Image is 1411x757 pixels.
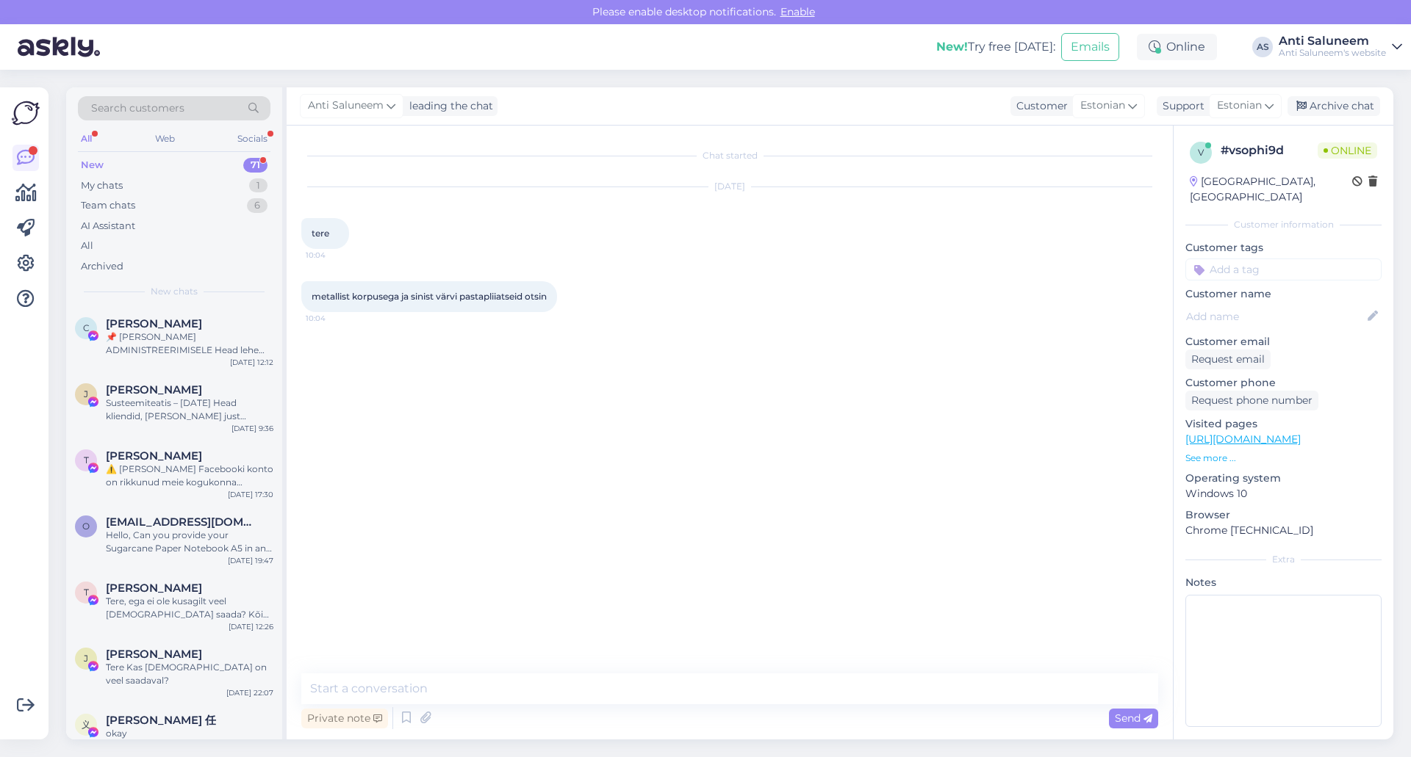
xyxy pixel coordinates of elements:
[1279,47,1386,59] div: Anti Saluneem's website
[1221,142,1318,159] div: # vsophi9d
[1185,452,1382,465] p: See more ...
[403,98,493,114] div: leading the chat
[1198,147,1204,158] span: v
[306,250,361,261] span: 10:04
[81,158,104,173] div: New
[312,291,547,302] span: metallist korpusega ja sinist värvi pastapliiatseid otsin
[231,423,273,434] div: [DATE] 9:36
[229,621,273,632] div: [DATE] 12:26
[81,239,93,253] div: All
[1186,308,1365,325] input: Add name
[936,40,968,54] b: New!
[81,178,123,193] div: My chats
[1185,575,1382,590] p: Notes
[106,449,202,463] span: Tom Haja
[1157,98,1204,114] div: Support
[1185,507,1382,523] p: Browser
[81,219,135,233] div: AI Assistant
[1217,98,1262,114] span: Estonian
[1185,416,1382,432] p: Visited pages
[312,228,329,239] span: tere
[106,595,273,621] div: Tere, ega ei ole kusagilt veel [DEMOGRAPHIC_DATA] saada? Kõik läksid välja
[228,489,273,500] div: [DATE] 17:30
[1010,98,1068,114] div: Customer
[106,529,273,555] div: Hello, Can you provide your Sugarcane Paper Notebook A5 in an unlined (blank) version? The produc...
[1185,391,1318,410] div: Request phone number
[1061,33,1119,61] button: Emails
[1190,174,1352,205] div: [GEOGRAPHIC_DATA], [GEOGRAPHIC_DATA]
[1185,240,1382,256] p: Customer tags
[1080,98,1125,114] span: Estonian
[1185,553,1382,566] div: Extra
[84,454,89,466] span: T
[1185,471,1382,486] p: Operating system
[83,322,90,333] span: C
[12,99,40,127] img: Askly Logo
[1185,286,1382,302] p: Customer name
[1185,523,1382,538] p: Chrome [TECHNICAL_ID]
[301,180,1158,193] div: [DATE]
[301,149,1158,162] div: Chat started
[247,198,268,213] div: 6
[1185,486,1382,501] p: Windows 10
[306,313,361,324] span: 10:04
[106,661,273,687] div: Tere Kas [DEMOGRAPHIC_DATA] on veel saadaval?
[91,101,184,116] span: Search customers
[1318,142,1377,159] span: Online
[106,330,273,357] div: 📌 [PERSON_NAME] ADMINISTREERIMISELE Head lehe administraatorid Regulaarse ülevaatuse ja hindamise...
[106,383,202,396] span: Jordi Priego Reies
[1288,96,1380,116] div: Archive chat
[106,582,202,595] span: Triin Mägi
[106,463,273,489] div: ⚠️ [PERSON_NAME] Facebooki konto on rikkunud meie kogukonna standardeid. Meie süsteem on saanud p...
[106,515,259,529] span: otopix@gmail.com
[228,555,273,566] div: [DATE] 19:47
[1185,258,1382,280] input: Add a tag
[1252,37,1273,57] div: AS
[1279,35,1402,59] a: Anti SaluneemAnti Saluneem's website
[1185,432,1301,446] a: [URL][DOMAIN_NAME]
[243,158,268,173] div: 71
[84,587,89,598] span: T
[1185,375,1382,391] p: Customer phone
[106,727,273,740] div: okay
[1115,711,1152,725] span: Send
[81,259,123,274] div: Archived
[106,648,202,661] span: Jaanika Palmik
[84,388,88,399] span: J
[84,653,88,664] span: J
[1185,349,1271,369] div: Request email
[301,709,388,728] div: Private note
[81,198,135,213] div: Team chats
[82,719,90,730] span: 义
[106,396,273,423] div: Susteemiteatis – [DATE] Head kliendid, [PERSON_NAME] just tagasisidet teie lehe sisu kohta. Paras...
[151,285,198,298] span: New chats
[1185,334,1382,349] p: Customer email
[226,687,273,698] div: [DATE] 22:07
[230,357,273,368] div: [DATE] 12:12
[776,5,819,18] span: Enable
[1185,218,1382,231] div: Customer information
[106,714,216,727] span: 义平 任
[308,98,384,114] span: Anti Saluneem
[152,129,178,148] div: Web
[1137,34,1217,60] div: Online
[249,178,268,193] div: 1
[78,129,95,148] div: All
[82,521,90,532] span: o
[234,129,270,148] div: Socials
[936,38,1055,56] div: Try free [DATE]:
[1279,35,1386,47] div: Anti Saluneem
[106,317,202,330] span: Carmen Palacios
